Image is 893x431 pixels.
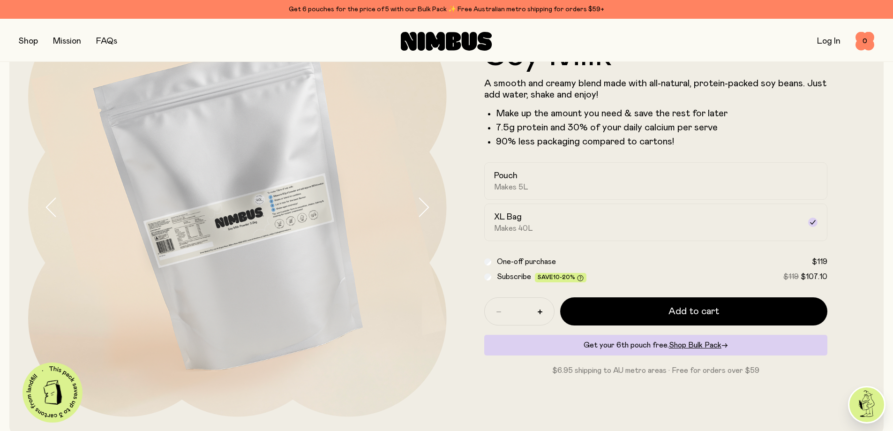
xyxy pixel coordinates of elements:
li: 7.5g protein and 30% of your daily calcium per serve [496,122,828,133]
p: $6.95 shipping to AU metro areas · Free for orders over $59 [484,365,828,376]
span: Makes 40L [494,224,533,233]
div: Get your 6th pouch free. [484,335,828,355]
p: A smooth and creamy blend made with all-natural, protein-packed soy beans. Just add water, shake ... [484,78,828,100]
span: $107.10 [801,273,827,280]
img: illustration-carton.png [37,377,68,408]
span: Add to cart [668,305,719,318]
a: Mission [53,37,81,45]
span: One-off purchase [497,258,556,265]
a: Shop Bulk Pack→ [669,341,728,349]
span: 10-20% [553,274,575,280]
a: Log In [817,37,840,45]
button: Add to cart [560,297,828,325]
span: Shop Bulk Pack [669,341,721,349]
a: FAQs [96,37,117,45]
span: $119 [812,258,827,265]
h2: XL Bag [494,212,522,223]
img: agent [849,387,884,422]
p: 90% less packaging compared to cartons! [496,136,828,147]
h2: Pouch [494,170,518,181]
span: Save [538,274,584,281]
span: Makes 5L [494,182,528,192]
li: Make up the amount you need & save the rest for later [496,108,828,119]
div: Get 6 pouches for the price of 5 with our Bulk Pack ✨ Free Australian metro shipping for orders $59+ [19,4,874,15]
span: $119 [783,273,799,280]
button: 0 [855,32,874,51]
span: Subscribe [497,273,531,280]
